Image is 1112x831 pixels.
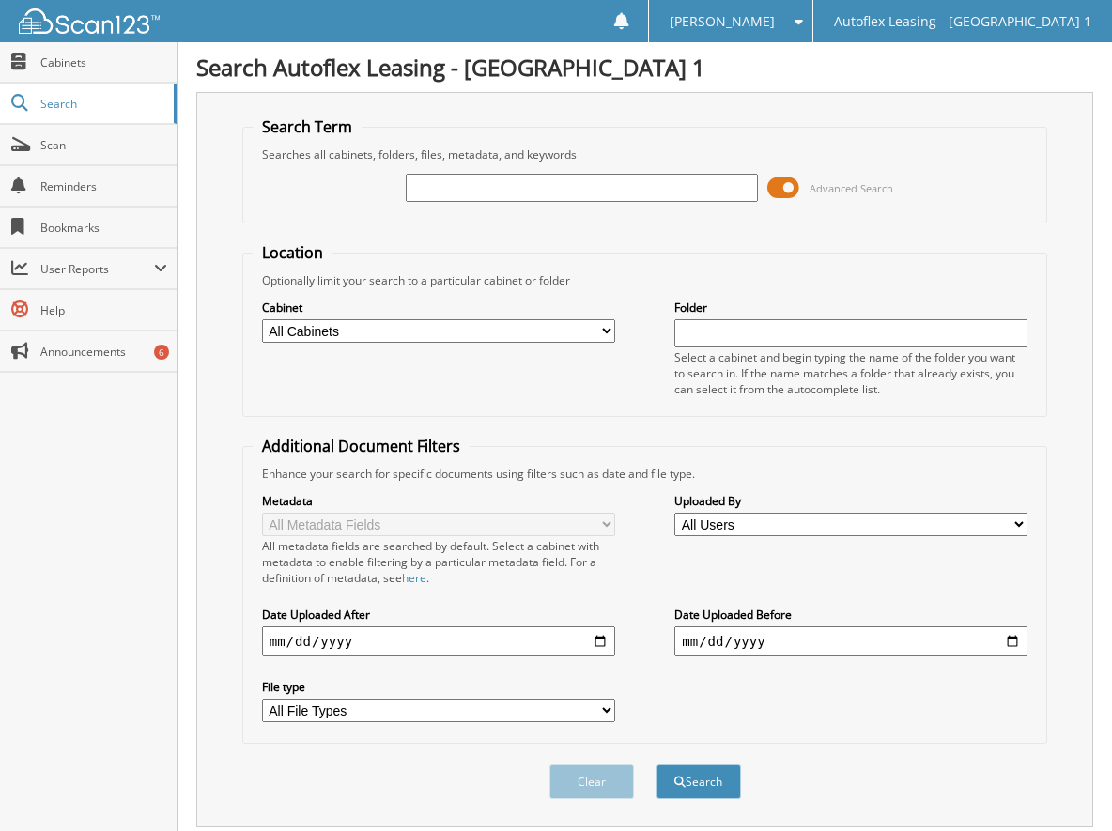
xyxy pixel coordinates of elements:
[262,626,615,656] input: start
[674,607,1027,623] label: Date Uploaded Before
[253,116,362,137] legend: Search Term
[40,96,164,112] span: Search
[674,626,1027,656] input: end
[40,302,167,318] span: Help
[656,764,741,799] button: Search
[402,570,426,586] a: here
[40,344,167,360] span: Announcements
[674,349,1027,397] div: Select a cabinet and begin typing the name of the folder you want to search in. If the name match...
[40,261,154,277] span: User Reports
[253,146,1038,162] div: Searches all cabinets, folders, files, metadata, and keywords
[834,16,1091,27] span: Autoflex Leasing - [GEOGRAPHIC_DATA] 1
[253,242,332,263] legend: Location
[674,300,1027,315] label: Folder
[670,16,775,27] span: [PERSON_NAME]
[253,466,1038,482] div: Enhance your search for specific documents using filters such as date and file type.
[19,8,160,34] img: scan123-logo-white.svg
[253,272,1038,288] div: Optionally limit your search to a particular cabinet or folder
[262,607,615,623] label: Date Uploaded After
[549,764,634,799] button: Clear
[253,436,470,456] legend: Additional Document Filters
[262,300,615,315] label: Cabinet
[40,220,167,236] span: Bookmarks
[196,52,1093,83] h1: Search Autoflex Leasing - [GEOGRAPHIC_DATA] 1
[262,538,615,586] div: All metadata fields are searched by default. Select a cabinet with metadata to enable filtering b...
[40,178,167,194] span: Reminders
[40,137,167,153] span: Scan
[810,181,893,195] span: Advanced Search
[154,345,169,360] div: 6
[262,493,615,509] label: Metadata
[40,54,167,70] span: Cabinets
[674,493,1027,509] label: Uploaded By
[262,679,615,695] label: File type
